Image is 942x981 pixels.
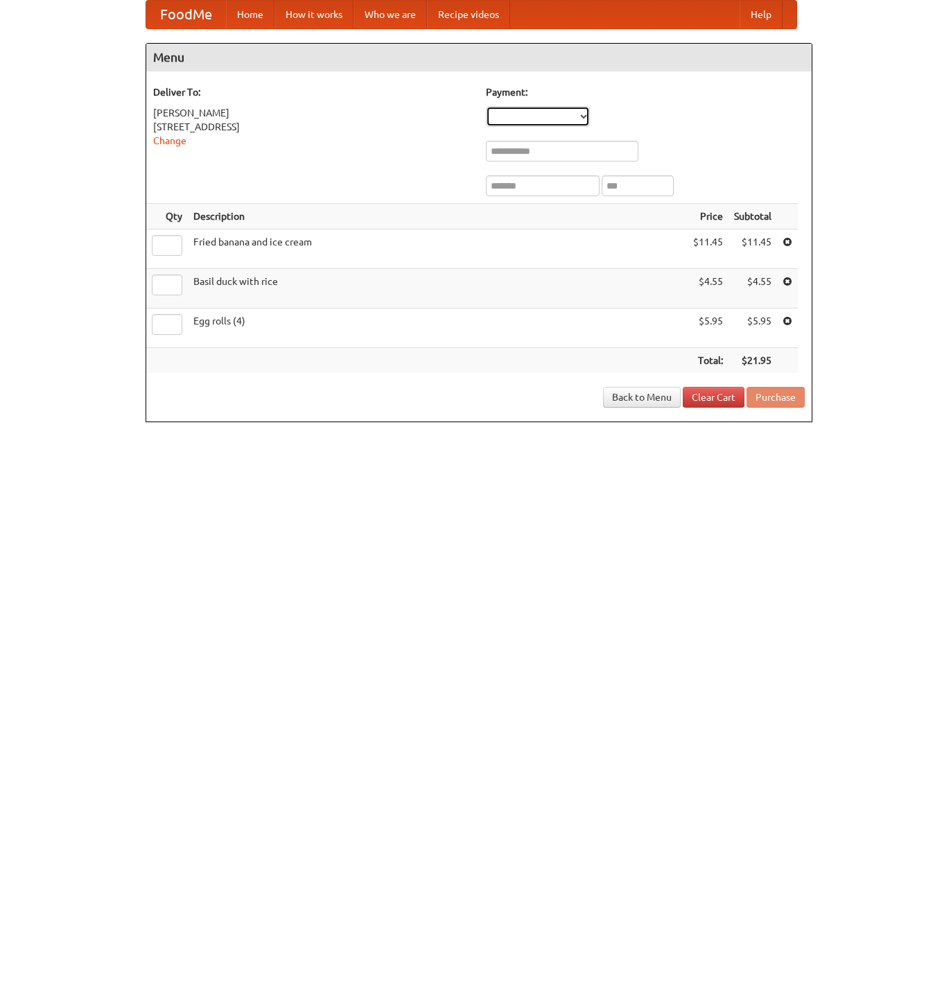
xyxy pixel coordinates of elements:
[153,85,472,99] h5: Deliver To:
[486,85,805,99] h5: Payment:
[354,1,427,28] a: Who we are
[153,106,472,120] div: [PERSON_NAME]
[688,204,729,229] th: Price
[729,204,777,229] th: Subtotal
[146,204,188,229] th: Qty
[688,269,729,309] td: $4.55
[688,309,729,348] td: $5.95
[188,204,688,229] th: Description
[688,348,729,374] th: Total:
[427,1,510,28] a: Recipe videos
[729,348,777,374] th: $21.95
[153,135,186,146] a: Change
[729,229,777,269] td: $11.45
[688,229,729,269] td: $11.45
[740,1,783,28] a: Help
[226,1,274,28] a: Home
[274,1,354,28] a: How it works
[188,229,688,269] td: Fried banana and ice cream
[729,309,777,348] td: $5.95
[146,1,226,28] a: FoodMe
[747,387,805,408] button: Purchase
[153,120,472,134] div: [STREET_ADDRESS]
[603,387,681,408] a: Back to Menu
[188,309,688,348] td: Egg rolls (4)
[188,269,688,309] td: Basil duck with rice
[729,269,777,309] td: $4.55
[146,44,812,71] h4: Menu
[683,387,744,408] a: Clear Cart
